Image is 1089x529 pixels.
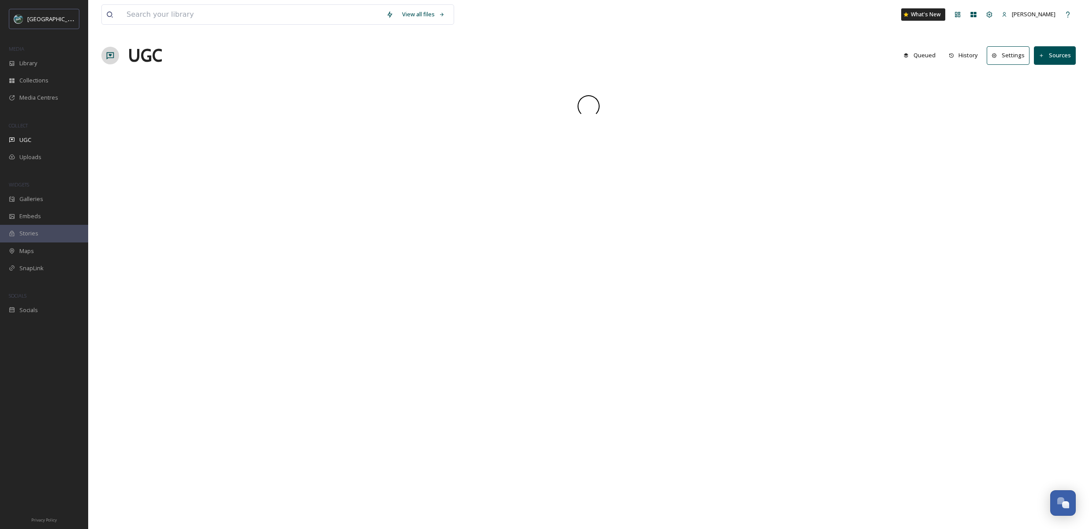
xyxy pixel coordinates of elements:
span: Uploads [19,153,41,161]
span: SOCIALS [9,292,26,299]
a: Queued [899,47,944,64]
button: Sources [1034,46,1076,64]
span: Collections [19,76,48,85]
a: History [944,47,987,64]
span: Socials [19,306,38,314]
span: Maps [19,247,34,255]
a: View all files [398,6,449,23]
span: [PERSON_NAME] [1012,10,1055,18]
a: Privacy Policy [31,514,57,525]
input: Search your library [122,5,382,24]
span: WIDGETS [9,181,29,188]
span: SnapLink [19,264,44,272]
button: History [944,47,983,64]
span: Stories [19,229,38,238]
span: Media Centres [19,93,58,102]
span: MEDIA [9,45,24,52]
span: Privacy Policy [31,517,57,523]
span: COLLECT [9,122,28,129]
span: [GEOGRAPHIC_DATA][US_STATE] [27,15,113,23]
button: Queued [899,47,940,64]
a: What's New [901,8,945,21]
span: Galleries [19,195,43,203]
a: [PERSON_NAME] [997,6,1060,23]
a: UGC [128,42,162,69]
img: uplogo-summer%20bg.jpg [14,15,23,23]
span: UGC [19,136,31,144]
button: Settings [987,46,1029,64]
a: Settings [987,46,1034,64]
button: Open Chat [1050,490,1076,516]
span: Embeds [19,212,41,220]
span: Library [19,59,37,67]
